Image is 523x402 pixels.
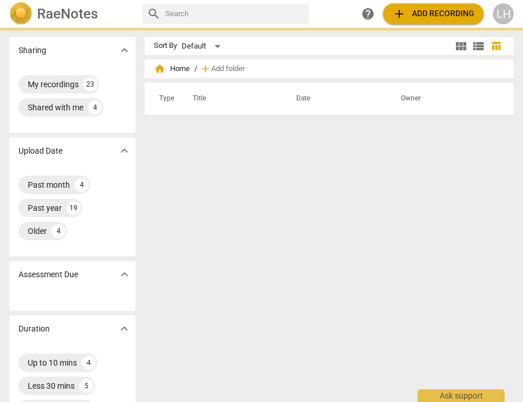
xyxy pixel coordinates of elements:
p: Upload Date [19,145,62,157]
a: LogoRaeNotes [9,2,133,25]
span: expand_more [117,267,131,281]
th: Title [179,83,282,115]
button: Show more [116,142,133,159]
th: Date [282,83,387,115]
div: Past month [28,179,70,191]
span: home [154,63,165,75]
div: Less 30 mins [28,380,75,392]
div: 4 [82,356,95,370]
span: view_module [454,39,468,53]
p: Duration [19,323,50,335]
span: view_list [472,39,485,53]
button: List view [470,38,487,55]
span: / [194,65,197,73]
div: 23 [83,77,97,91]
span: table_chart [491,40,502,51]
button: Tile view [452,38,470,55]
div: Shared with me [28,102,83,113]
div: 4 [75,178,89,192]
a: Help [358,3,378,24]
span: expand_more [117,43,131,57]
span: search [147,7,161,21]
p: Assessment Due [19,269,78,281]
div: Ask support [418,389,504,402]
span: Home [154,63,190,75]
input: Search [165,5,304,23]
button: LH [493,3,514,24]
span: expand_more [117,144,131,158]
div: 4 [88,100,102,114]
span: Add recording [392,7,474,21]
th: Type [150,83,179,115]
img: Logo [9,2,32,25]
button: Show more [116,266,133,283]
button: Upload [383,3,484,24]
div: Past year [28,202,62,214]
button: Show more [116,320,133,337]
span: expand_more [117,322,131,336]
span: add [392,7,406,21]
div: Default [182,37,224,55]
span: help [361,7,375,21]
th: Owner [387,83,502,115]
h2: RaeNotes [37,6,98,22]
div: 4 [51,224,65,238]
div: 5 [79,379,93,393]
span: Add folder [211,65,245,73]
span: add [200,63,211,75]
button: Table view [487,38,504,55]
button: Show more [116,42,133,59]
p: Sharing [19,44,46,57]
div: Older [28,225,47,237]
div: 19 [67,201,80,215]
div: Sort By [154,42,177,50]
div: My recordings [28,79,79,90]
div: Up to 10 mins [28,357,77,368]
